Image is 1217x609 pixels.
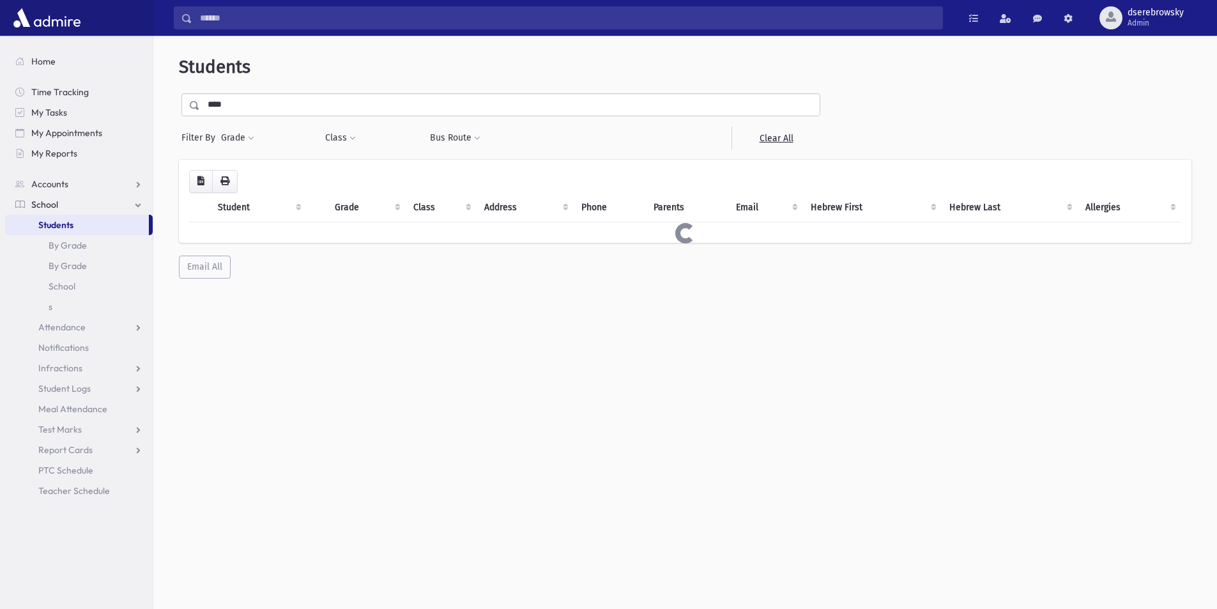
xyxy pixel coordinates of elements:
button: Email All [179,256,231,279]
th: Hebrew Last [942,193,1078,222]
span: Accounts [31,178,68,190]
span: School [31,199,58,210]
th: Allergies [1078,193,1181,222]
a: Student Logs [5,378,153,399]
a: Clear All [731,127,820,150]
th: Student [210,193,307,222]
th: Email [728,193,803,222]
a: Time Tracking [5,82,153,102]
span: dserebrowsky [1128,8,1184,18]
button: Bus Route [429,127,481,150]
a: By Grade [5,256,153,276]
a: s [5,297,153,317]
a: Accounts [5,174,153,194]
span: Students [179,56,250,77]
span: Infractions [38,362,82,374]
input: Search [192,6,942,29]
span: Student Logs [38,383,91,394]
th: Address [477,193,574,222]
a: Home [5,51,153,72]
a: Attendance [5,317,153,337]
span: Report Cards [38,444,93,456]
span: Teacher Schedule [38,485,110,497]
span: Students [38,219,73,231]
a: PTC Schedule [5,460,153,481]
a: My Reports [5,143,153,164]
a: By Grade [5,235,153,256]
th: Phone [574,193,646,222]
a: My Tasks [5,102,153,123]
span: My Reports [31,148,77,159]
span: Time Tracking [31,86,89,98]
span: PTC Schedule [38,465,93,476]
th: Hebrew First [803,193,941,222]
a: Teacher Schedule [5,481,153,501]
span: Notifications [38,342,89,353]
a: Test Marks [5,419,153,440]
span: My Tasks [31,107,67,118]
a: Report Cards [5,440,153,460]
th: Class [406,193,477,222]
th: Grade [327,193,405,222]
span: Filter By [181,131,220,144]
button: Print [212,170,238,193]
span: Home [31,56,56,67]
a: Meal Attendance [5,399,153,419]
a: Students [5,215,149,235]
a: Notifications [5,337,153,358]
button: Class [325,127,356,150]
span: Attendance [38,321,86,333]
a: Infractions [5,358,153,378]
a: School [5,194,153,215]
th: Parents [646,193,728,222]
span: Meal Attendance [38,403,107,415]
button: CSV [189,170,213,193]
a: School [5,276,153,297]
img: AdmirePro [10,5,84,31]
a: My Appointments [5,123,153,143]
span: Admin [1128,18,1184,28]
span: My Appointments [31,127,102,139]
span: Test Marks [38,424,82,435]
button: Grade [220,127,255,150]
